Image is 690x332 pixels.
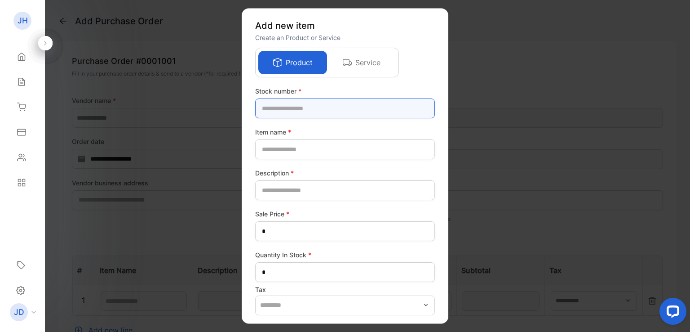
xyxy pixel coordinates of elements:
[255,209,435,219] label: Sale Price
[355,57,380,68] p: Service
[255,285,435,294] label: Tax
[255,168,435,178] label: Description
[255,86,435,96] label: Stock number
[255,19,435,32] p: Add new item
[652,294,690,332] iframe: LiveChat chat widget
[14,306,24,318] p: JD
[286,57,313,68] p: Product
[18,15,28,27] p: JH
[255,127,435,137] label: Item name
[255,34,341,41] span: Create an Product or Service
[255,250,435,260] label: Quantity In Stock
